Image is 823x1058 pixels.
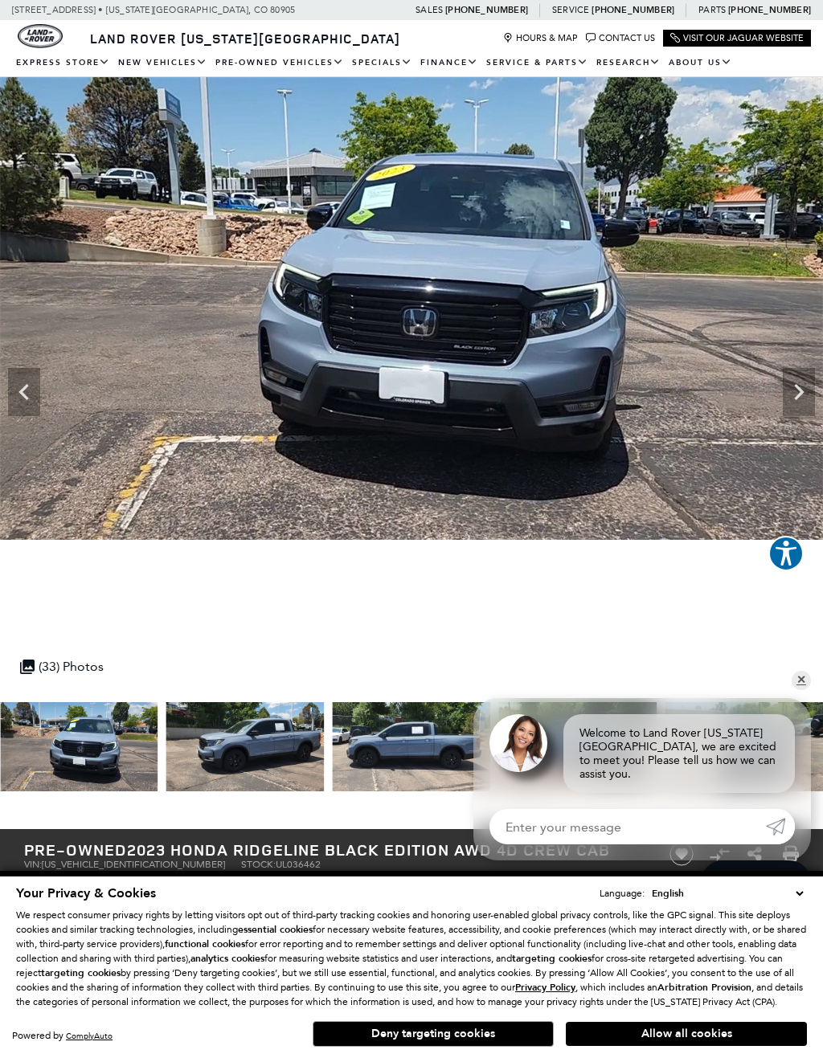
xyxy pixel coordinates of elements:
select: Language Select [648,885,807,901]
div: Welcome to Land Rover [US_STATE][GEOGRAPHIC_DATA], we are excited to meet you! Please tell us how... [563,714,795,793]
input: Enter your message [489,809,766,844]
img: Agent profile photo [489,714,547,772]
div: Language: [600,888,645,898]
img: Land Rover [18,24,63,48]
a: EXPRESS STORE [12,49,114,77]
div: Next [783,368,815,416]
span: [US_VEHICLE_IDENTIFICATION_NUMBER] [42,859,225,870]
img: Used 2023 Pacific Pewter Metallic Honda Black Edition image 5 [333,702,491,791]
nav: Main Navigation [12,49,811,77]
a: Chat Live [701,860,811,905]
a: Research [592,49,665,77]
div: Powered by [12,1031,113,1041]
a: Visit Our Jaguar Website [670,33,804,43]
a: ComplyAuto [66,1031,113,1041]
a: Land Rover [US_STATE][GEOGRAPHIC_DATA] [80,30,410,47]
span: VIN: [24,859,42,870]
div: (33) Photos [12,651,112,682]
a: Contact Us [586,33,655,43]
a: Specials [348,49,416,77]
a: About Us [665,49,736,77]
strong: Pre-Owned [24,839,127,860]
a: land-rover [18,24,63,48]
a: Finance [416,49,482,77]
button: Deny targeting cookies [313,1021,554,1047]
button: Allow all cookies [566,1022,807,1046]
strong: analytics cookies [190,952,264,965]
a: [PHONE_NUMBER] [445,4,528,16]
a: Submit [766,809,795,844]
a: New Vehicles [114,49,211,77]
a: Hours & Map [503,33,578,43]
a: Service & Parts [482,49,592,77]
aside: Accessibility Help Desk [768,536,804,574]
span: Stock: [241,859,276,870]
a: Pre-Owned Vehicles [211,49,348,77]
button: Explore your accessibility options [768,536,804,571]
a: [PHONE_NUMBER] [592,4,674,16]
span: UL036462 [276,859,321,870]
strong: targeting cookies [41,966,121,979]
img: Used 2023 Pacific Pewter Metallic Honda Black Edition image 4 [166,702,325,791]
strong: targeting cookies [512,952,592,965]
strong: functional cookies [165,937,245,950]
span: Land Rover [US_STATE][GEOGRAPHIC_DATA] [90,30,400,47]
div: Previous [8,368,40,416]
a: [PHONE_NUMBER] [728,4,811,16]
h1: 2023 Honda Ridgeline Black Edition AWD 4D Crew Cab [24,841,646,859]
strong: Arbitration Provision [657,981,751,994]
span: Your Privacy & Cookies [16,884,156,902]
strong: essential cookies [238,923,313,936]
u: Privacy Policy [515,981,575,994]
p: We respect consumer privacy rights by letting visitors opt out of third-party tracking cookies an... [16,908,807,1009]
a: [STREET_ADDRESS] • [US_STATE][GEOGRAPHIC_DATA], CO 80905 [12,5,295,15]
